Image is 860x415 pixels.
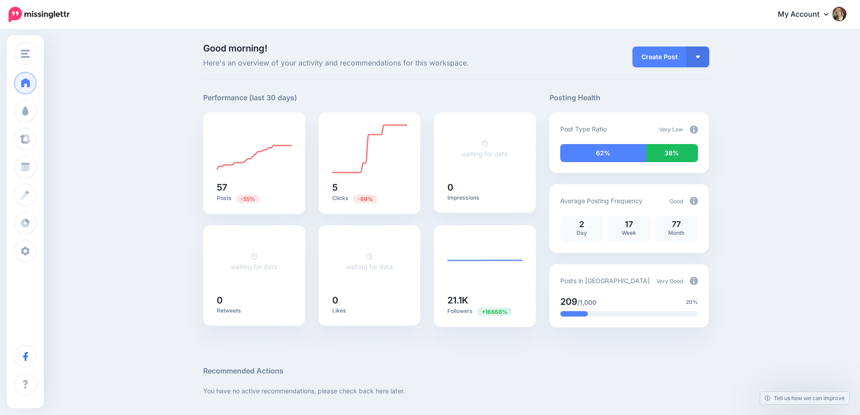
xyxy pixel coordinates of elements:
div: 20% of your posts in the last 30 days have been from Drip Campaigns [560,311,588,317]
p: You have no active recommendations, please check back here later. [203,386,709,396]
img: info-circle-grey.png [690,197,698,205]
p: 77 [660,220,693,228]
span: Previous period: 126 [236,195,260,203]
span: 209 [560,296,577,307]
img: menu.png [21,50,30,58]
a: waiting for data [461,140,508,158]
span: Good [669,198,683,205]
span: Very Good [656,278,683,284]
span: Month [668,229,684,236]
a: Tell us how we can improve [760,392,849,404]
p: Followers [447,307,522,316]
p: Impressions [447,194,522,201]
p: Average Posting Frequency [560,196,642,206]
a: My Account [769,4,846,26]
p: Post Type Ratio [560,124,607,134]
span: Good morning! [203,43,267,54]
p: 2 [565,220,599,228]
span: Very Low [659,126,683,133]
img: Missinglettr [9,7,70,22]
h5: 57 [217,183,292,192]
h5: 0 [332,296,407,305]
h5: 21.1K [447,296,522,305]
a: Create Post [632,47,687,67]
img: info-circle-grey.png [690,277,698,285]
span: Week [622,229,636,236]
a: waiting for data [231,252,277,270]
p: 17 [612,220,646,228]
span: Previous period: 126 [477,308,512,316]
h5: 0 [447,183,522,192]
img: info-circle-grey.png [690,126,698,134]
div: 38% of your posts in the last 30 days were manually created (i.e. were not from Drip Campaigns or... [646,144,698,162]
div: 62% of your posts in the last 30 days have been from Drip Campaigns [560,144,646,162]
p: Likes [332,307,407,314]
span: Day [576,229,587,236]
span: Previous period: 16 [353,195,377,203]
h5: Performance (last 30 days) [203,92,297,103]
p: Posts [217,194,292,203]
p: Retweets [217,307,292,314]
p: Clicks [332,194,407,203]
h5: 0 [217,296,292,305]
h5: 5 [332,183,407,192]
span: Here's an overview of your activity and recommendations for this workspace. [203,57,536,69]
h5: Posting Health [549,92,709,103]
h5: Recommended Actions [203,365,709,377]
a: waiting for data [346,252,393,270]
span: /1,000 [577,298,596,306]
p: Posts in [GEOGRAPHIC_DATA] [560,275,650,286]
img: arrow-down-white.png [696,56,700,58]
span: 20% [686,298,698,307]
